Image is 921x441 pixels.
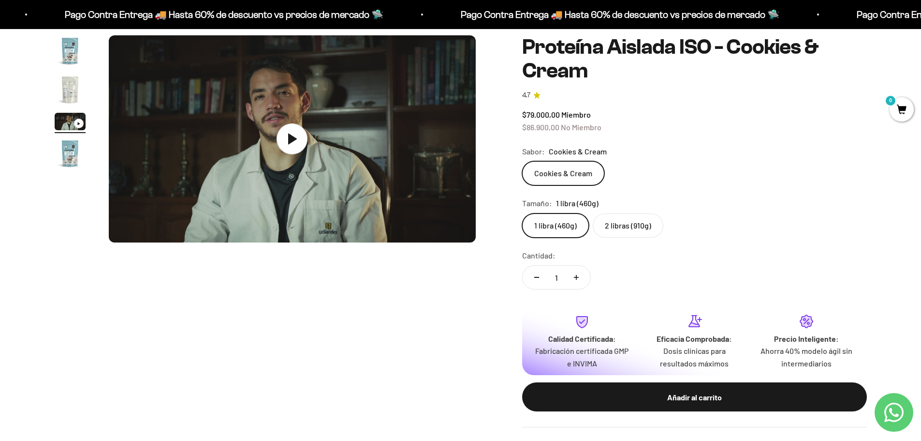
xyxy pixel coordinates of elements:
[522,110,560,119] span: $79.000,00
[556,197,599,210] span: 1 libra (460g)
[646,345,743,369] p: Dosis clínicas para resultados máximos
[548,334,616,343] strong: Calidad Certificada:
[157,144,200,161] button: Enviar
[55,113,86,133] button: Ir al artículo 3
[55,74,86,108] button: Ir al artículo 2
[890,105,914,116] a: 0
[561,110,591,119] span: Miembro
[522,249,556,262] label: Cantidad:
[158,144,199,161] span: Enviar
[12,75,200,91] div: Más detalles sobre la fecha exacta de entrega.
[455,7,774,22] p: Pago Contra Entrega 🚚 Hasta 60% de descuento vs precios de mercado 🛸
[12,94,200,111] div: Un mensaje de garantía de satisfacción visible.
[885,95,896,106] mark: 0
[522,90,867,101] a: 4.74.7 de 5.0 estrellas
[59,7,378,22] p: Pago Contra Entrega 🚚 Hasta 60% de descuento vs precios de mercado 🛸
[55,74,86,105] img: Proteína Aislada ISO - Cookies & Cream
[55,138,86,169] img: Proteína Aislada ISO - Cookies & Cream
[55,35,86,69] button: Ir al artículo 1
[522,197,552,210] legend: Tamaño:
[562,266,590,289] button: Aumentar cantidad
[561,122,601,132] span: No Miembro
[758,345,855,369] p: Ahorra 40% modelo ágil sin intermediarios
[774,334,839,343] strong: Precio Inteligente:
[522,145,545,158] legend: Sabor:
[522,122,559,132] span: $86.900,00
[534,345,630,369] p: Fabricación certificada GMP e INVIMA
[522,35,867,82] h1: Proteína Aislada ISO - Cookies & Cream
[522,90,530,101] span: 4.7
[12,113,200,139] div: La confirmación de la pureza de los ingredientes.
[55,138,86,172] button: Ir al artículo 4
[12,15,200,38] p: ¿Qué te daría la seguridad final para añadir este producto a tu carrito?
[549,145,607,158] span: Cookies & Cream
[55,35,86,66] img: Proteína Aislada ISO - Cookies & Cream
[657,334,732,343] strong: Eficacia Comprobada:
[523,266,551,289] button: Reducir cantidad
[12,46,200,72] div: Un aval de expertos o estudios clínicos en la página.
[541,391,848,404] div: Añadir al carrito
[522,382,867,411] button: Añadir al carrito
